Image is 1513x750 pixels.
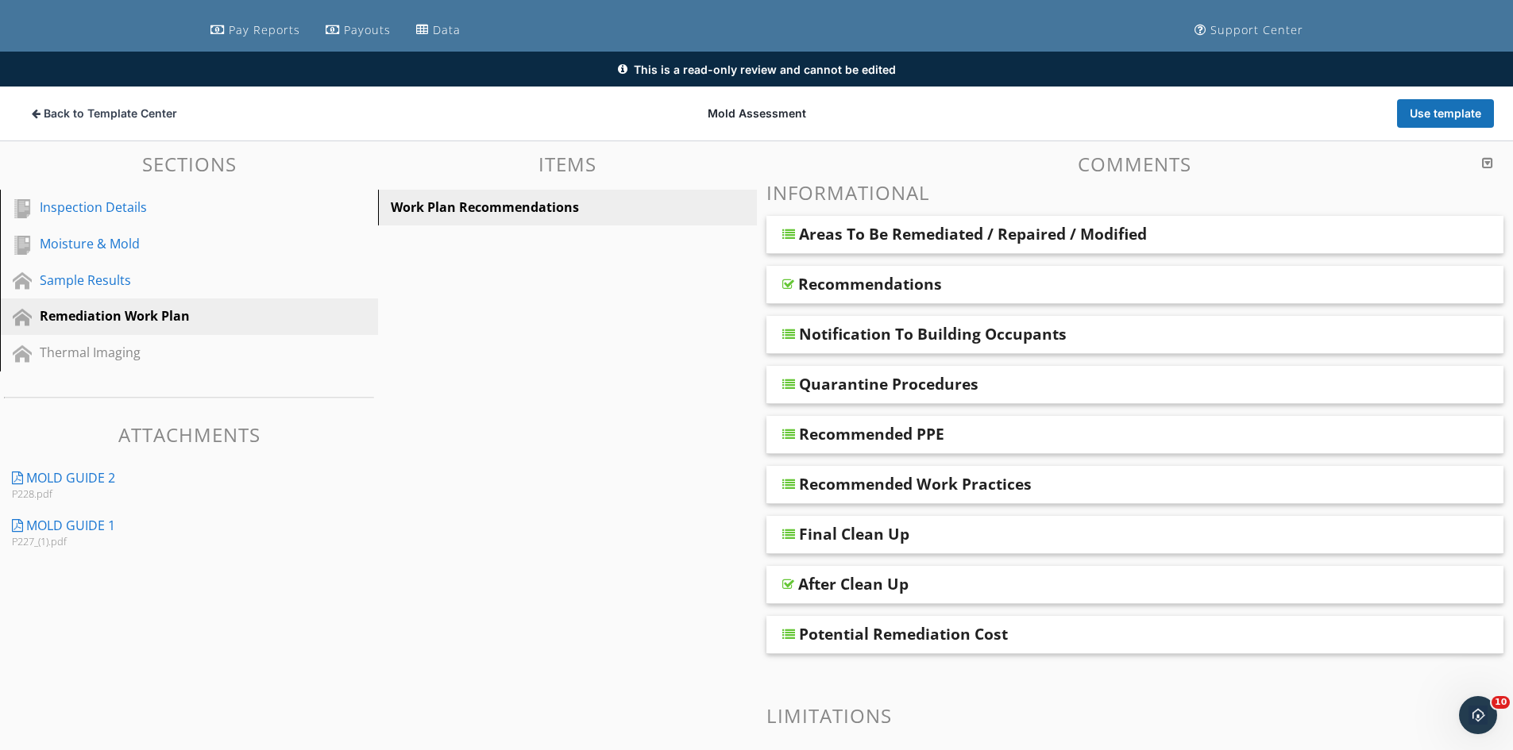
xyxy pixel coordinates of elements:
[511,106,1002,121] div: Mold Assessment
[799,225,1147,244] div: Areas To Be Remediated / Repaired / Modified
[12,487,311,500] div: P228.pdf
[1188,16,1310,45] a: Support Center
[410,16,467,45] a: Data
[1397,99,1494,128] button: Use template
[40,198,303,217] div: Inspection Details
[26,516,115,535] div: Mold Guide 1
[799,375,978,394] div: Quarantine Procedures
[1459,696,1497,734] iframe: Intercom live chat
[799,425,944,444] div: Recommended PPE
[1492,696,1510,709] span: 10
[799,625,1008,644] div: Potential Remediation Cost
[798,275,942,294] div: Recommendations
[319,16,397,45] a: Payouts
[40,343,303,362] div: Thermal Imaging
[40,306,303,325] div: Remediation Work Plan
[44,106,177,121] span: Back to Template Center
[4,460,378,508] a: Mold Guide 2 P228.pdf
[344,22,391,37] div: Payouts
[799,525,909,544] div: Final Clean Up
[40,234,303,253] div: Moisture & Mold
[799,475,1032,494] div: Recommended Work Practices
[1210,22,1303,37] div: Support Center
[26,468,115,487] div: Mold Guide 2
[204,16,307,45] a: Pay Reports
[433,22,461,37] div: Data
[229,22,300,37] div: Pay Reports
[4,508,378,556] a: Mold Guide 1 P227_(1).pdf
[19,99,190,128] button: Back to Template Center
[391,198,689,217] div: Work Plan Recommendations
[799,325,1067,344] div: Notification To Building Occupants
[12,535,311,548] div: P227_(1).pdf
[766,182,1504,203] h3: Informational
[378,153,756,175] h3: Items
[766,705,1504,726] h3: Limitations
[40,271,303,290] div: Sample Results
[766,153,1504,175] h3: Comments
[798,575,909,594] div: After Clean Up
